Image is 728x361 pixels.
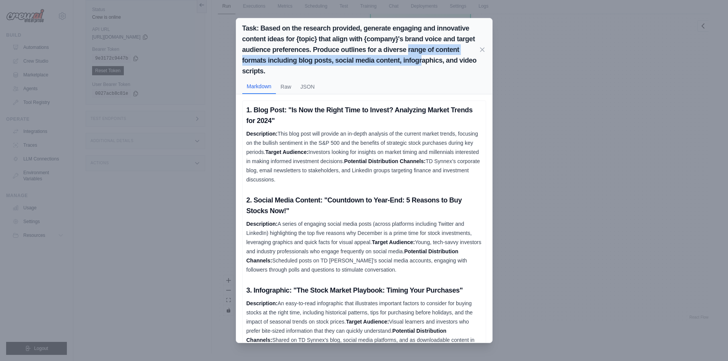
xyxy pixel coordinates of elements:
[372,239,415,245] strong: Target Audience:
[296,79,319,94] button: JSON
[265,149,308,155] strong: Target Audience:
[276,79,296,94] button: Raw
[246,299,482,354] p: An easy-to-read infographic that illustrates important factors to consider for buying stocks at t...
[246,129,482,184] p: This blog post will provide an in-depth analysis of the current market trends, focusing on the bu...
[246,300,278,306] strong: Description:
[242,23,478,76] h2: Task: Based on the research provided, generate engaging and innovative content ideas for {topic} ...
[246,219,482,274] p: A series of engaging social media posts (across platforms including Twitter and LinkedIn) highlig...
[246,105,482,126] h3: 1. Blog Post: "Is Now the Right Time to Invest? Analyzing Market Trends for 2024"
[242,79,276,94] button: Markdown
[246,195,482,216] h3: 2. Social Media Content: "Countdown to Year-End: 5 Reasons to Buy Stocks Now!"
[246,221,278,227] strong: Description:
[246,131,278,137] strong: Description:
[246,285,482,296] h3: 3. Infographic: "The Stock Market Playbook: Timing Your Purchases"
[344,158,426,164] strong: Potential Distribution Channels:
[346,319,389,325] strong: Target Audience:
